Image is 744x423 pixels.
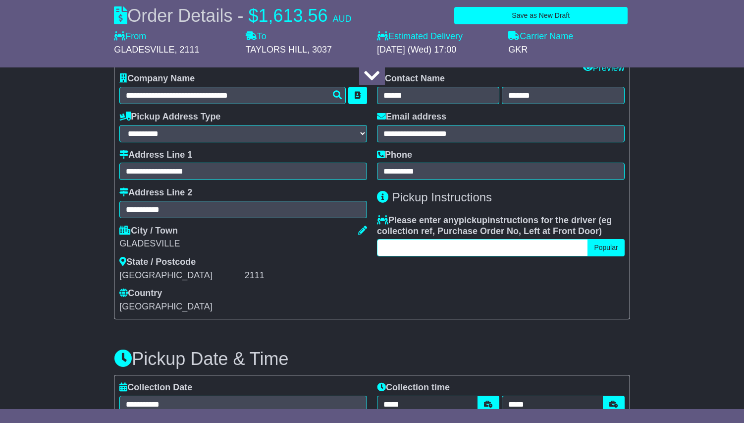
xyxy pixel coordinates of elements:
[454,7,628,24] button: Save as New Draft
[114,31,146,42] label: From
[377,215,625,237] label: Please enter any instructions for the driver ( )
[119,239,367,249] div: GLADESVILLE
[459,215,487,225] span: pickup
[307,45,332,55] span: , 3037
[377,112,446,122] label: Email address
[333,14,352,24] span: AUD
[377,215,612,236] span: eg collection ref, Purchase Order No, Left at Front Door
[119,187,192,198] label: Address Line 2
[508,45,630,56] div: GKR
[258,5,327,26] span: 1,613.56
[114,5,351,26] div: Order Details -
[119,257,196,268] label: State / Postcode
[583,63,625,73] a: Preview
[248,5,258,26] span: $
[377,31,498,42] label: Estimated Delivery
[246,45,307,55] span: TAYLORS HILL
[377,382,450,393] label: Collection time
[119,112,220,122] label: Pickup Address Type
[119,150,192,161] label: Address Line 1
[587,239,624,256] button: Popular
[119,288,162,299] label: Country
[114,45,174,55] span: GLADESVILLE
[377,45,498,56] div: [DATE] (Wed) 17:00
[114,349,630,369] h3: Pickup Date & Time
[174,45,199,55] span: , 2111
[119,73,195,84] label: Company Name
[392,190,492,204] span: Pickup Instructions
[119,226,178,237] label: City / Town
[508,31,573,42] label: Carrier Name
[377,150,412,161] label: Phone
[119,302,212,311] span: [GEOGRAPHIC_DATA]
[119,270,242,281] div: [GEOGRAPHIC_DATA]
[245,270,367,281] div: 2111
[119,382,192,393] label: Collection Date
[246,31,266,42] label: To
